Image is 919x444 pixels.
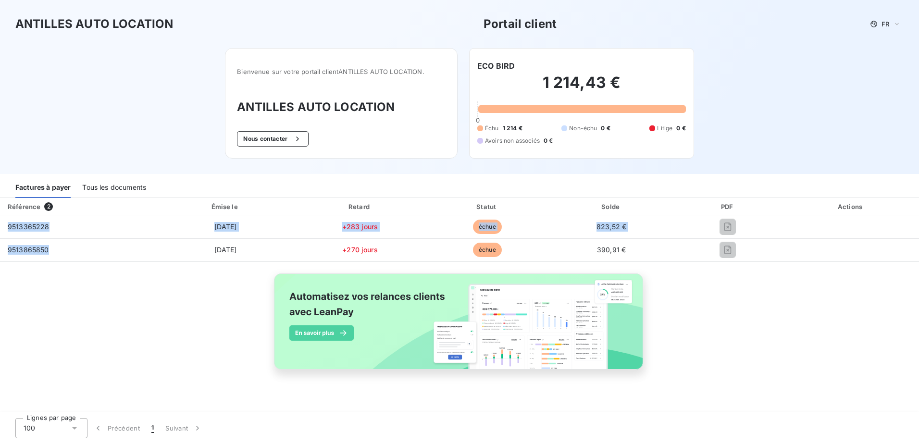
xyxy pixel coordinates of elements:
[342,246,378,254] span: +270 jours
[552,202,671,211] div: Solde
[298,202,422,211] div: Retard
[657,124,672,133] span: Litige
[151,423,154,433] span: 1
[485,136,540,145] span: Avoirs non associés
[477,73,686,102] h2: 1 214,43 €
[476,116,480,124] span: 0
[24,423,35,433] span: 100
[426,202,548,211] div: Statut
[237,131,308,147] button: Nous contacter
[237,68,446,75] span: Bienvenue sur votre portail client ANTILLES AUTO LOCATION .
[87,418,146,438] button: Précédent
[8,203,40,210] div: Référence
[214,246,237,254] span: [DATE]
[15,15,173,33] h3: ANTILLES AUTO LOCATION
[596,222,626,231] span: 823,52 €
[477,60,515,72] h6: ECO BIRD
[160,418,208,438] button: Suivant
[473,243,502,257] span: échue
[484,15,557,33] h3: Portail client
[214,222,237,231] span: [DATE]
[8,246,49,254] span: 9513865850
[146,418,160,438] button: 1
[237,99,446,116] h3: ANTILLES AUTO LOCATION
[44,202,53,211] span: 2
[485,124,499,133] span: Échu
[569,124,597,133] span: Non-échu
[15,178,71,198] div: Factures à payer
[597,246,626,254] span: 390,91 €
[675,202,781,211] div: PDF
[544,136,553,145] span: 0 €
[503,124,522,133] span: 1 214 €
[882,20,889,28] span: FR
[265,268,654,386] img: banner
[676,124,685,133] span: 0 €
[82,178,146,198] div: Tous les documents
[785,202,917,211] div: Actions
[473,220,502,234] span: échue
[157,202,294,211] div: Émise le
[8,222,50,231] span: 9513365228
[342,222,378,231] span: +283 jours
[601,124,610,133] span: 0 €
